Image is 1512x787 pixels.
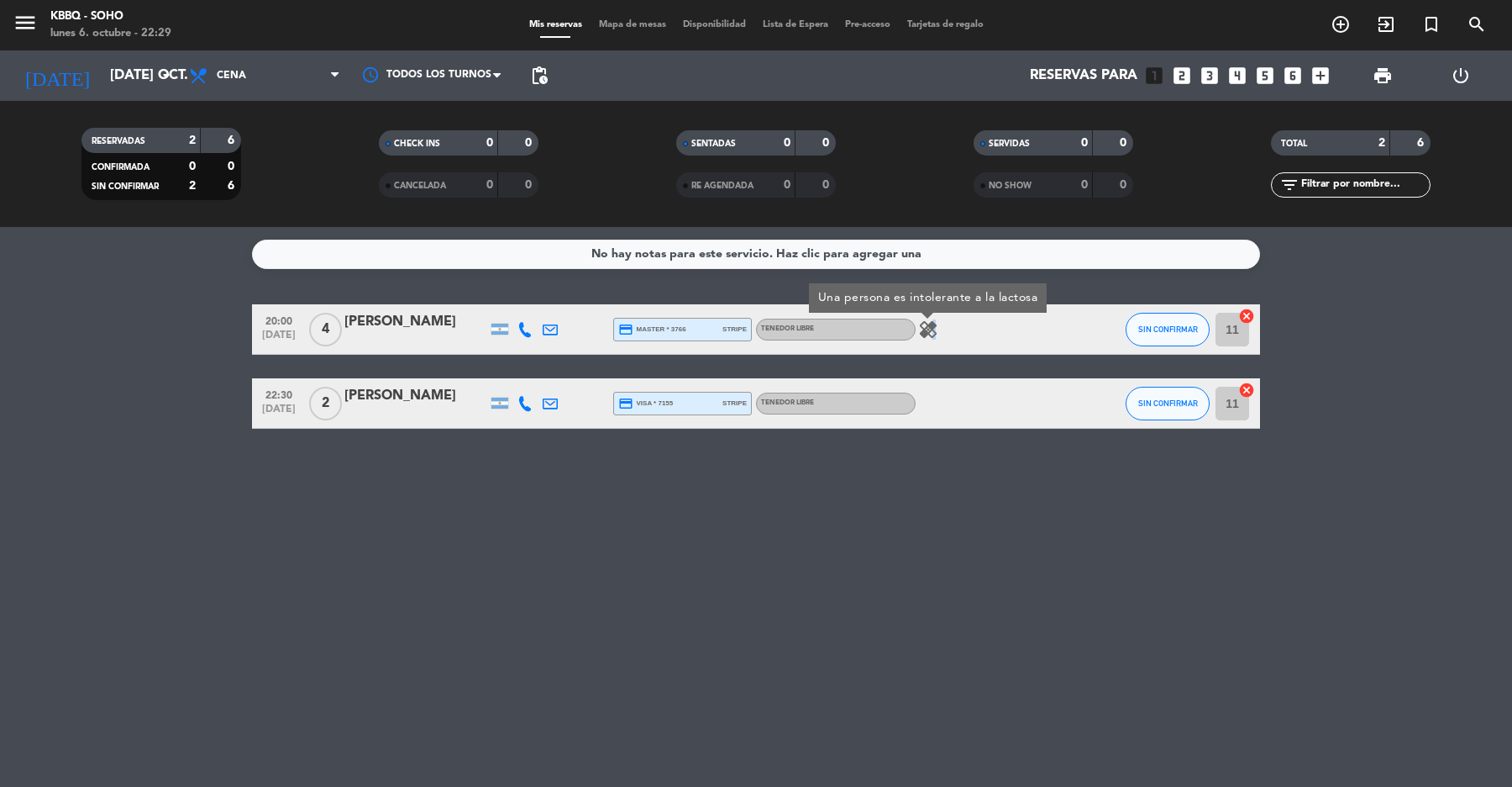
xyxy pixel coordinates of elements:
div: No hay notas para este servicio. Haz clic para agregar una [591,245,921,264]
strong: 0 [784,137,790,149]
span: 4 [309,313,342,346]
strong: 2 [189,135,196,146]
span: TOTAL [1281,140,1307,148]
strong: 0 [822,137,832,149]
strong: 6 [1417,137,1427,149]
i: cancel [1238,382,1255,399]
strong: 0 [228,161,238,172]
i: credit_card [618,396,633,411]
button: SIN CONFIRMAR [1126,313,1210,346]
i: exit_to_app [1376,14,1396,34]
span: Tarjetas de regalo [899,20,992,29]
span: CHECK INS [394,140,440,148]
span: SERVIDAS [989,140,1030,148]
i: add_box [1310,65,1331,87]
i: looks_one [1143,65,1165,87]
span: RE AGENDADA [691,182,753,190]
i: filter_list [1279,175,1299,195]
span: TENEDOR LIBRE [761,325,814,332]
div: [PERSON_NAME] [344,311,487,333]
i: turned_in_not [1421,14,1441,34]
i: looks_5 [1254,65,1276,87]
span: 20:00 [258,310,300,330]
strong: 0 [822,179,832,191]
span: SIN CONFIRMAR [92,182,159,191]
strong: 6 [228,135,238,146]
div: [PERSON_NAME] [344,385,487,407]
strong: 0 [486,179,493,191]
span: 22:30 [258,384,300,404]
strong: 0 [525,137,535,149]
div: Kbbq - Soho [50,8,171,25]
span: visa * 7155 [618,396,673,411]
i: looks_two [1171,65,1193,87]
input: Filtrar por nombre... [1299,176,1430,194]
i: add_circle_outline [1331,14,1351,34]
strong: 0 [1081,137,1088,149]
span: stripe [722,324,747,335]
div: lunes 6. octubre - 22:29 [50,25,171,42]
button: menu [13,10,38,41]
i: arrow_drop_down [156,66,176,86]
span: Reservas para [1030,68,1137,84]
span: pending_actions [529,66,549,86]
i: power_settings_new [1451,66,1471,86]
i: looks_4 [1226,65,1248,87]
span: CONFIRMADA [92,163,150,172]
span: Mis reservas [521,20,591,29]
i: search [1467,14,1487,34]
i: looks_3 [1199,65,1221,87]
strong: 0 [1120,137,1130,149]
strong: 0 [525,179,535,191]
strong: 0 [1120,179,1130,191]
strong: 2 [1378,137,1385,149]
span: Cena [217,70,246,82]
strong: 0 [189,161,196,172]
span: Lista de Espera [754,20,837,29]
span: Pre-acceso [837,20,899,29]
span: 2 [309,387,342,420]
strong: 6 [228,180,238,192]
span: Mapa de mesas [591,20,675,29]
span: TENEDOR LIBRE [761,399,814,406]
strong: 0 [486,137,493,149]
span: master * 3766 [618,322,686,337]
span: SIN CONFIRMAR [1138,325,1198,334]
i: cancel [1238,308,1255,325]
i: [DATE] [13,57,102,94]
div: LOG OUT [1421,50,1499,101]
i: healing [918,320,938,340]
span: stripe [722,398,747,409]
button: SIN CONFIRMAR [1126,387,1210,420]
span: RESERVADAS [92,137,145,145]
span: SENTADAS [691,140,736,148]
span: CANCELADA [394,182,446,190]
i: menu [13,10,38,35]
span: NO SHOW [989,182,1032,190]
strong: 0 [784,179,790,191]
span: [DATE] [258,404,300,423]
span: [DATE] [258,330,300,349]
strong: 2 [189,180,196,192]
i: credit_card [618,322,633,337]
strong: 0 [1081,179,1088,191]
div: Una persona es intolerante a la lactosa [809,283,1047,313]
span: SIN CONFIRMAR [1138,399,1198,408]
span: Disponibilidad [675,20,754,29]
i: looks_6 [1282,65,1304,87]
span: print [1373,66,1393,86]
